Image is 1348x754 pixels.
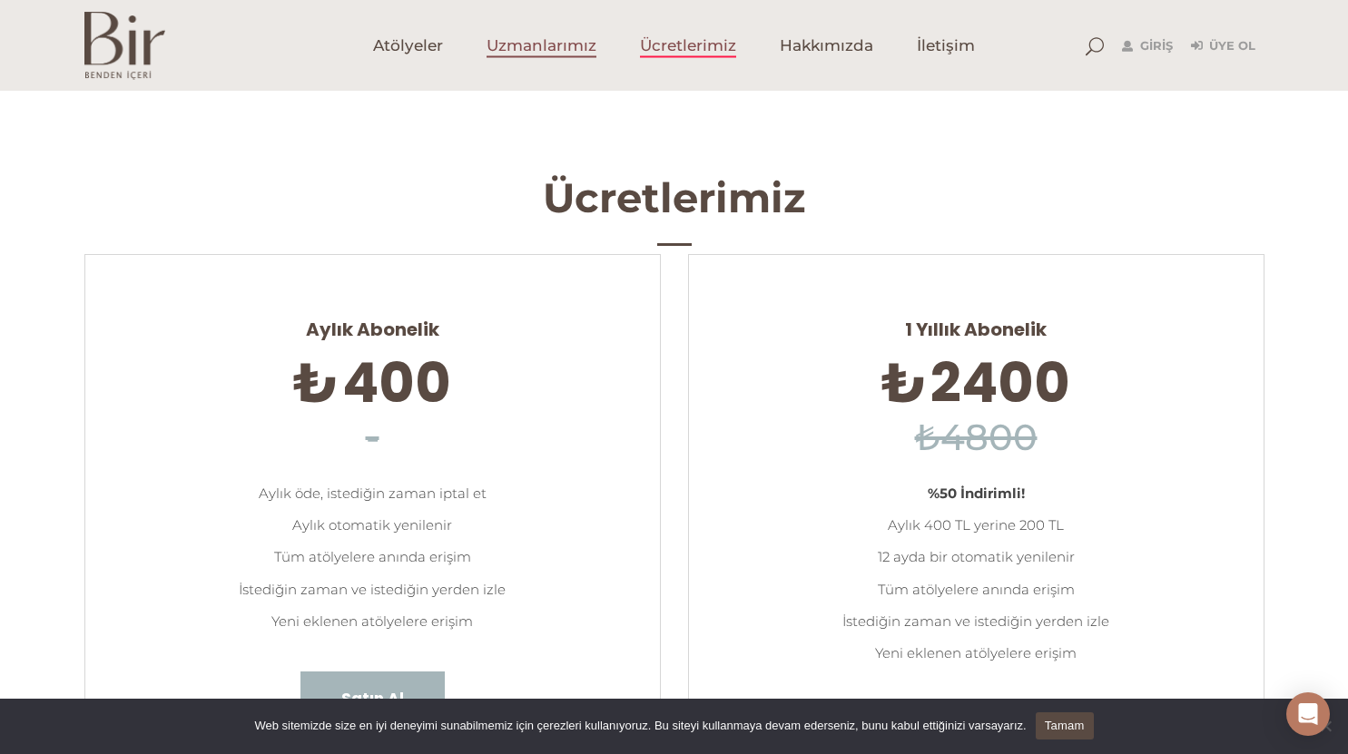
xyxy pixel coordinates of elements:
[113,302,633,341] span: Aylık Abonelik
[487,35,596,56] span: Uzmanlarımız
[780,35,873,56] span: Hakkımızda
[716,541,1236,573] li: 12 ayda bir otomatik yenilenir
[716,637,1236,669] li: Yeni eklenen atölyelere erişim
[342,345,451,421] span: 400
[113,477,633,509] li: Aylık öde, istediğin zaman iptal et
[716,573,1236,605] li: Tüm atölyelere anında erişim
[930,345,1070,421] span: 2400
[300,671,445,726] a: Satın Al
[1191,35,1255,57] a: Üye Ol
[1286,692,1330,736] div: Open Intercom Messenger
[113,573,633,605] li: İstediğin zaman ve istediğin yerden izle
[373,35,443,56] span: Atölyeler
[881,345,927,421] span: ₺
[640,35,736,56] span: Ücretlerimiz
[113,541,633,573] li: Tüm atölyelere anında erişim
[1122,35,1173,57] a: Giriş
[716,509,1236,541] li: Aylık 400 TL yerine 200 TL
[716,411,1236,465] h6: ₺4800
[293,345,339,421] span: ₺
[1036,712,1094,739] a: Tamam
[254,717,1026,735] span: Web sitemizde size en iyi deneyimi sunabilmemiz için çerezleri kullanıyoruz. Bu siteyi kullanmaya...
[917,35,975,56] span: İletişim
[716,302,1236,341] span: 1 Yıllık Abonelik
[113,411,633,465] h6: -
[113,509,633,541] li: Aylık otomatik yenilenir
[716,605,1236,637] li: İstediğin zaman ve istediğin yerden izle
[341,687,404,710] span: Satın Al
[113,605,633,637] li: Yeni eklenen atölyelere erişim
[928,485,1025,502] strong: %50 İndirimli!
